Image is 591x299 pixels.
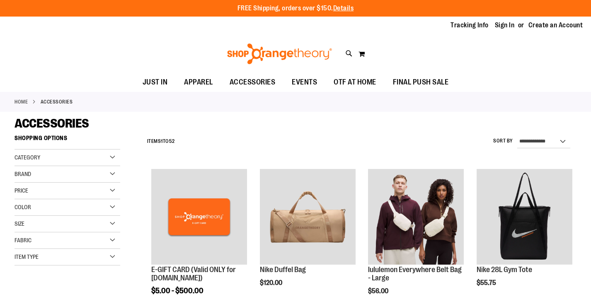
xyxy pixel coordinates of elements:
[493,137,513,145] label: Sort By
[184,73,213,92] span: APPAREL
[15,116,89,130] span: ACCESSORIES
[15,220,24,227] span: Size
[15,131,120,149] strong: Shopping Options
[477,265,532,274] a: Nike 28L Gym Tote
[495,21,515,30] a: Sign In
[292,73,317,92] span: EVENTS
[151,169,247,266] a: E-GIFT CARD (Valid ONLY for ShopOrangetheory.com)
[393,73,449,92] span: FINAL PUSH SALE
[151,287,203,295] span: $5.00 - $500.00
[151,265,236,282] a: E-GIFT CARD (Valid ONLY for [DOMAIN_NAME])
[15,98,28,106] a: Home
[15,204,31,210] span: Color
[237,4,354,13] p: FREE Shipping, orders over $150.
[230,73,276,92] span: ACCESSORIES
[226,43,333,64] img: Shop Orangetheory
[334,73,376,92] span: OTF AT HOME
[147,135,175,148] h2: Items to
[260,169,356,266] a: Nike Duffel Bag
[528,21,583,30] a: Create an Account
[477,279,497,287] span: $55.75
[260,279,283,287] span: $120.00
[368,169,464,266] a: lululemon Everywhere Belt Bag - Large
[260,265,306,274] a: Nike Duffel Bag
[161,138,163,144] span: 1
[15,154,40,161] span: Category
[15,187,28,194] span: Price
[451,21,489,30] a: Tracking Info
[169,138,175,144] span: 52
[368,287,390,295] span: $56.00
[15,237,31,244] span: Fabric
[368,265,462,282] a: lululemon Everywhere Belt Bag - Large
[15,253,39,260] span: Item Type
[41,98,73,106] strong: ACCESSORIES
[368,169,464,265] img: lululemon Everywhere Belt Bag - Large
[477,169,572,266] a: Nike 28L Gym Tote
[333,5,354,12] a: Details
[477,169,572,265] img: Nike 28L Gym Tote
[151,169,247,265] img: E-GIFT CARD (Valid ONLY for ShopOrangetheory.com)
[15,171,31,177] span: Brand
[143,73,168,92] span: JUST IN
[260,169,356,265] img: Nike Duffel Bag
